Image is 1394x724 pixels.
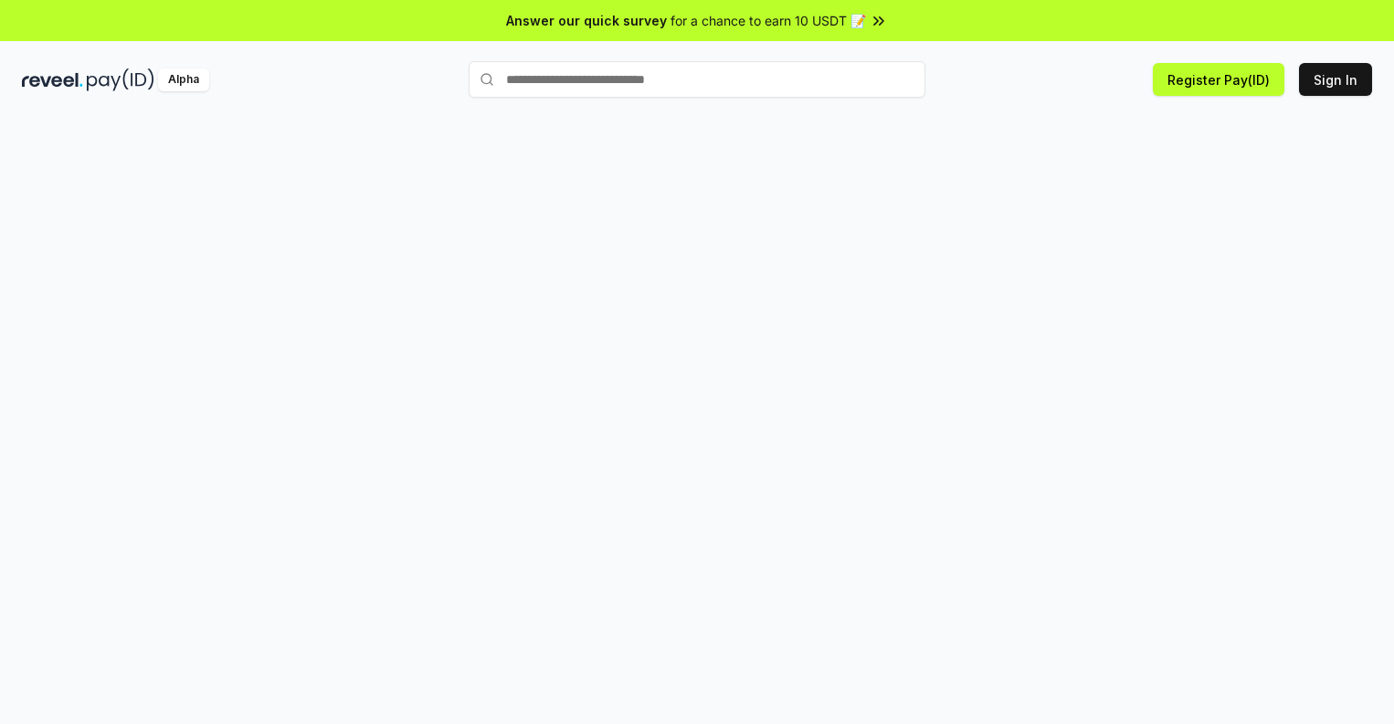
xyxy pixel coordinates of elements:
[22,68,83,91] img: reveel_dark
[1153,63,1284,96] button: Register Pay(ID)
[158,68,209,91] div: Alpha
[671,11,866,30] span: for a chance to earn 10 USDT 📝
[87,68,154,91] img: pay_id
[1299,63,1372,96] button: Sign In
[506,11,667,30] span: Answer our quick survey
